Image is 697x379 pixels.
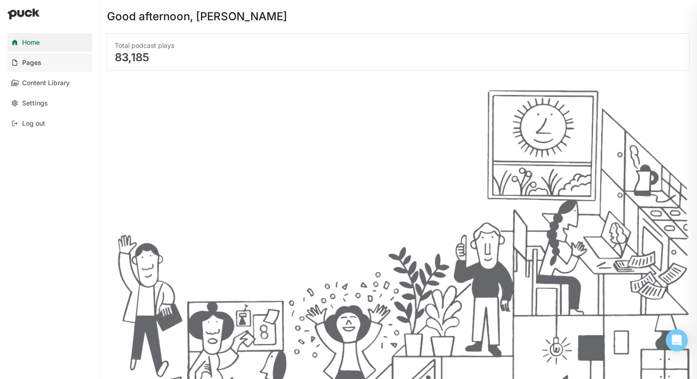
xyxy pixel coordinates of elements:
a: Home [7,33,92,52]
div: 83,185 [115,52,682,63]
div: Good afternoon, [PERSON_NAME] [107,11,287,22]
div: Open Intercom Messenger [666,329,688,351]
div: Home [22,39,40,47]
a: Settings [7,94,92,112]
a: Pages [7,53,92,72]
a: Content Library [7,74,92,92]
div: Total podcast plays [115,41,682,50]
div: Settings [22,99,48,107]
div: Pages [22,59,41,67]
div: Log out [22,120,45,128]
div: Content Library [22,79,70,87]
